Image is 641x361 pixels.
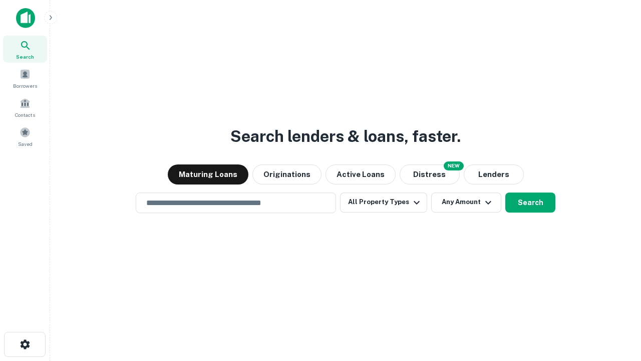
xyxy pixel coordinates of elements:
img: capitalize-icon.png [16,8,35,28]
button: Search distressed loans with lien and other non-mortgage details. [400,164,460,185]
button: Active Loans [326,164,396,185]
button: Search [505,193,555,213]
button: All Property Types [340,193,427,213]
span: Saved [18,140,33,148]
a: Saved [3,123,47,150]
button: Maturing Loans [168,164,248,185]
button: Lenders [464,164,524,185]
span: Borrowers [13,82,37,90]
h3: Search lenders & loans, faster. [230,124,461,148]
a: Search [3,36,47,63]
iframe: Chat Widget [591,281,641,329]
div: NEW [444,161,464,170]
a: Contacts [3,94,47,121]
button: Originations [252,164,322,185]
span: Search [16,53,34,61]
a: Borrowers [3,65,47,92]
span: Contacts [15,111,35,119]
button: Any Amount [431,193,501,213]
